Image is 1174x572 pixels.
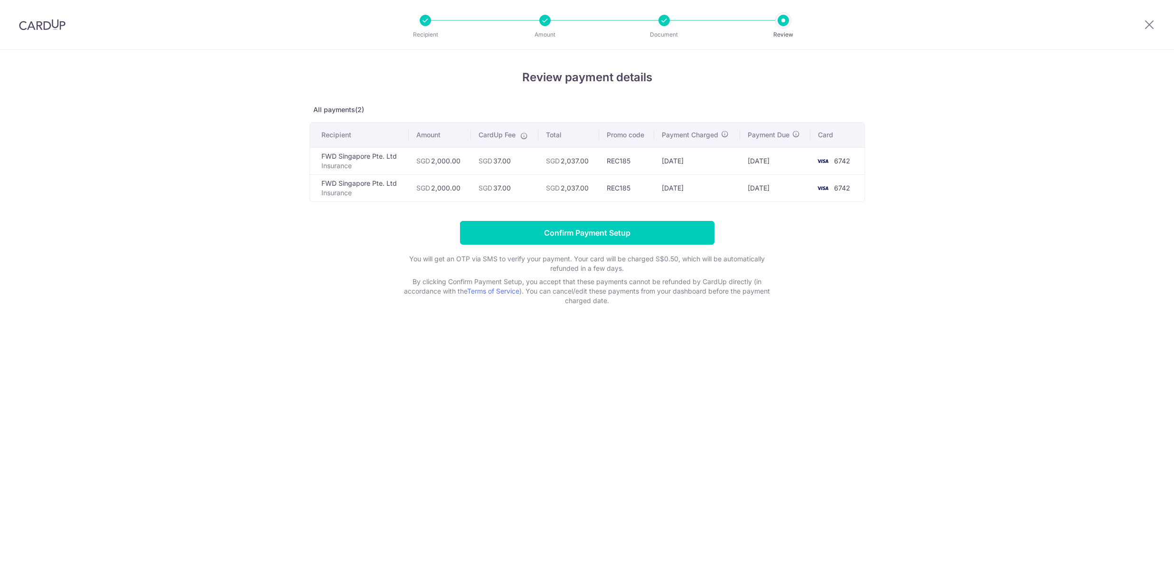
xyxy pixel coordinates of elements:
[538,147,599,174] td: 2,037.00
[599,123,654,147] th: Promo code
[479,157,492,165] span: SGD
[599,147,654,174] td: REC185
[538,174,599,201] td: 2,037.00
[834,157,850,165] span: 6742
[409,174,471,201] td: 2,000.00
[629,30,699,39] p: Document
[810,123,864,147] th: Card
[416,184,430,192] span: SGD
[310,174,409,201] td: FWD Singapore Pte. Ltd
[813,155,832,167] img: <span class="translation_missing" title="translation missing: en.account_steps.new_confirm_form.b...
[479,184,492,192] span: SGD
[510,30,580,39] p: Amount
[310,69,865,86] h4: Review payment details
[397,277,777,305] p: By clicking Confirm Payment Setup, you accept that these payments cannot be refunded by CardUp di...
[538,123,599,147] th: Total
[409,147,471,174] td: 2,000.00
[813,182,832,194] img: <span class="translation_missing" title="translation missing: en.account_steps.new_confirm_form.b...
[654,147,740,174] td: [DATE]
[460,221,714,245] input: Confirm Payment Setup
[546,157,560,165] span: SGD
[471,174,538,201] td: 37.00
[740,147,811,174] td: [DATE]
[416,157,430,165] span: SGD
[599,174,654,201] td: REC185
[397,254,777,273] p: You will get an OTP via SMS to verify your payment. Your card will be charged S$0.50, which will ...
[662,130,718,140] span: Payment Charged
[467,287,519,295] a: Terms of Service
[19,19,66,30] img: CardUp
[834,184,850,192] span: 6742
[748,30,818,39] p: Review
[321,161,401,171] p: Insurance
[1114,543,1165,567] iframe: Opens a widget where you can find more information
[310,105,865,114] p: All payments(2)
[479,130,516,140] span: CardUp Fee
[310,123,409,147] th: Recipient
[321,188,401,198] p: Insurance
[654,174,740,201] td: [DATE]
[390,30,460,39] p: Recipient
[409,123,471,147] th: Amount
[471,147,538,174] td: 37.00
[310,147,409,174] td: FWD Singapore Pte. Ltd
[740,174,811,201] td: [DATE]
[546,184,560,192] span: SGD
[748,130,789,140] span: Payment Due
